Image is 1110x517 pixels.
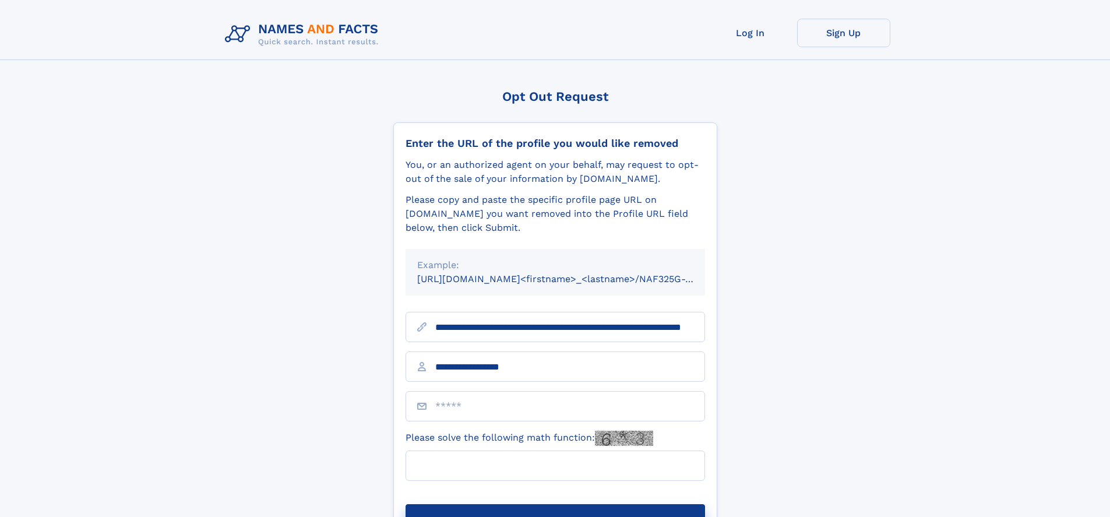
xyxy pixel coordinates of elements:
[406,158,705,186] div: You, or an authorized agent on your behalf, may request to opt-out of the sale of your informatio...
[406,431,653,446] label: Please solve the following math function:
[393,89,717,104] div: Opt Out Request
[406,137,705,150] div: Enter the URL of the profile you would like removed
[417,258,693,272] div: Example:
[220,19,388,50] img: Logo Names and Facts
[704,19,797,47] a: Log In
[797,19,890,47] a: Sign Up
[417,273,727,284] small: [URL][DOMAIN_NAME]<firstname>_<lastname>/NAF325G-xxxxxxxx
[406,193,705,235] div: Please copy and paste the specific profile page URL on [DOMAIN_NAME] you want removed into the Pr...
